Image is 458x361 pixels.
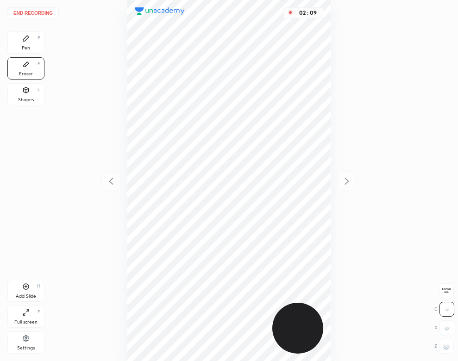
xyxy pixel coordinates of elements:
[434,302,454,317] div: C
[38,36,40,40] div: P
[38,87,40,92] div: L
[439,288,453,294] span: Erase all
[135,7,185,15] img: logo.38c385cc.svg
[434,339,454,354] div: Z
[38,61,40,66] div: E
[22,46,30,50] div: Pen
[38,310,40,314] div: F
[297,10,319,16] div: 02 : 09
[18,98,34,102] div: Shapes
[16,294,36,299] div: Add Slide
[19,72,33,76] div: Eraser
[17,346,35,350] div: Settings
[14,320,38,324] div: Full screen
[434,320,454,335] div: X
[7,7,59,18] button: End recording
[37,284,40,288] div: H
